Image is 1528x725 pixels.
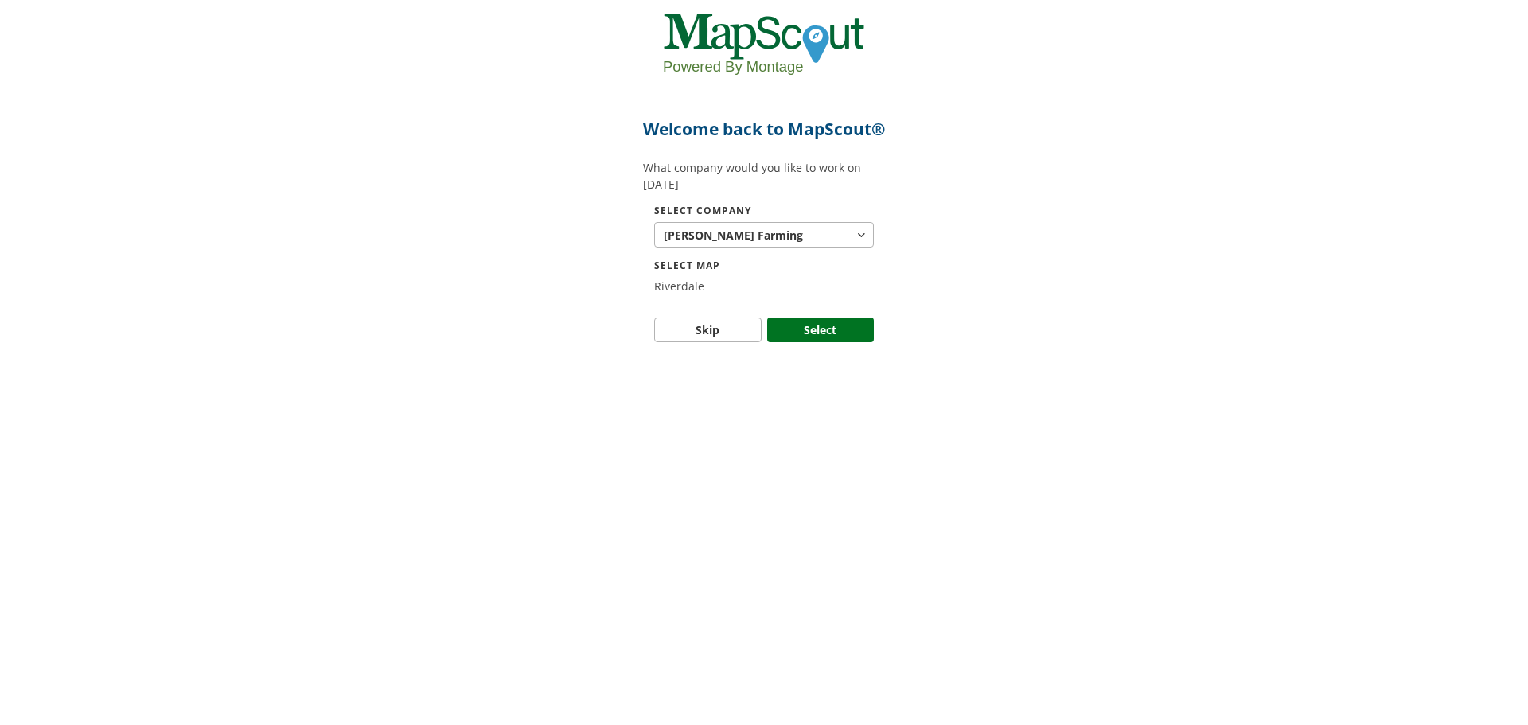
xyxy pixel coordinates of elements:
p: What company would you like to work on [DATE] [643,159,885,193]
span: Select Map [654,259,874,273]
button: Skip [654,318,762,343]
span: [PERSON_NAME] Farming [664,227,806,244]
span: Select Company [654,204,874,218]
button: Select Company [654,222,874,248]
img: mapscout-transparent-powered-by.svg [664,11,864,78]
button: Select [767,318,875,343]
h2: Welcome back to MapScout® [643,100,885,159]
div: Riverdale [654,278,874,294]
